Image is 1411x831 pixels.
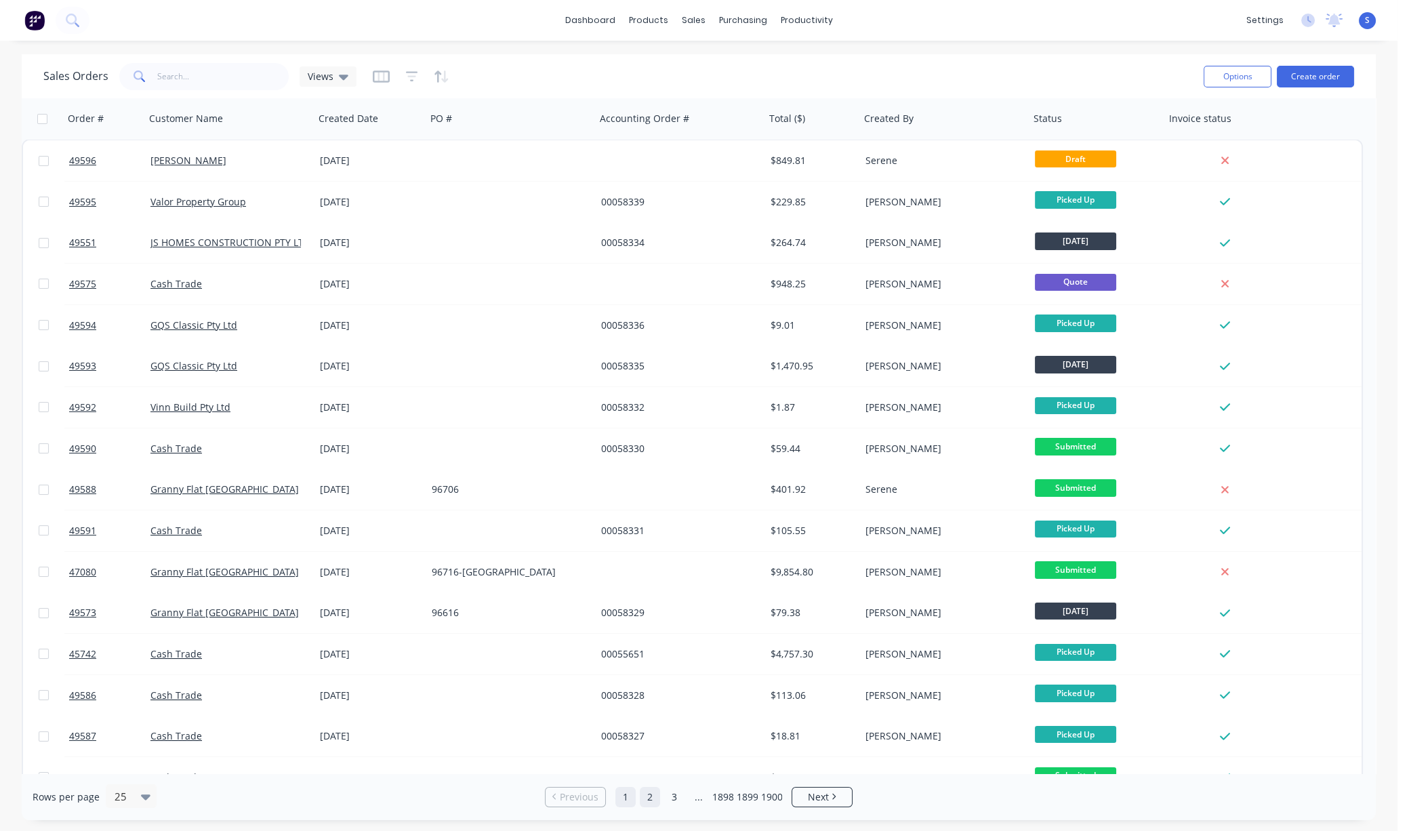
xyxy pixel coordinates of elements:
div: Customer Name [149,112,223,125]
span: 49346 [69,771,96,784]
a: Cash Trade [150,729,202,742]
div: Total ($) [769,112,805,125]
div: Order # [68,112,104,125]
a: 49573 [69,592,150,633]
a: Granny Flat [GEOGRAPHIC_DATA] [150,483,299,495]
div: Serene [865,483,1016,496]
div: [DATE] [320,401,421,414]
div: 96716-[GEOGRAPHIC_DATA] [432,565,582,579]
div: $9.01 [771,319,851,332]
a: 49551 [69,222,150,263]
a: Page 1900 [762,787,782,807]
div: [DATE] [320,606,421,620]
div: [DATE] [320,154,421,167]
input: Search... [157,63,289,90]
span: Picked Up [1035,726,1116,743]
div: [DATE] [320,195,421,209]
div: $59.44 [771,442,851,455]
a: 49590 [69,428,150,469]
a: 49575 [69,264,150,304]
div: $79.38 [771,606,851,620]
a: 45742 [69,634,150,674]
div: [PERSON_NAME] [865,195,1016,209]
div: 96616 [432,606,582,620]
div: [PERSON_NAME] [865,771,1016,784]
div: [DATE] [320,319,421,332]
div: $1.87 [771,401,851,414]
div: $113.06 [771,689,851,702]
a: Page 2 [640,787,660,807]
span: 49587 [69,729,96,743]
span: Picked Up [1035,644,1116,661]
a: 47080 [69,552,150,592]
a: 49346 [69,757,150,798]
div: 00058331 [601,524,752,538]
div: [PERSON_NAME] [865,236,1016,249]
div: $264.74 [771,236,851,249]
div: [DATE] [320,524,421,538]
span: 45742 [69,647,96,661]
a: 49588 [69,469,150,510]
div: [PERSON_NAME] [865,647,1016,661]
div: Serene [865,154,1016,167]
div: Created By [864,112,914,125]
div: $105.55 [771,524,851,538]
a: Granny Flat [GEOGRAPHIC_DATA] [150,565,299,578]
div: [DATE] [320,689,421,702]
a: Page 3 [664,787,684,807]
div: [DATE] [320,236,421,249]
div: sales [675,10,712,31]
span: Draft [1035,150,1116,167]
div: 00058329 [601,606,752,620]
a: Valor Property Group [150,195,246,208]
div: [PERSON_NAME] [865,359,1016,373]
a: Vinn Build Pty Ltd [150,401,230,413]
div: 00058339 [601,195,752,209]
a: 49586 [69,675,150,716]
div: $948.25 [771,277,851,291]
a: 49593 [69,346,150,386]
div: [DATE] [320,565,421,579]
span: Picked Up [1035,521,1116,538]
span: Picked Up [1035,191,1116,208]
a: Page 1898 [713,787,733,807]
a: Granny Flat [GEOGRAPHIC_DATA] [150,606,299,619]
div: $849.81 [771,154,851,167]
div: Invoice status [1169,112,1231,125]
span: Picked Up [1035,685,1116,702]
span: Previous [560,790,598,804]
span: 49594 [69,319,96,332]
span: [DATE] [1035,603,1116,620]
a: Page 1899 [737,787,758,807]
div: [DATE] [320,442,421,455]
span: 49596 [69,154,96,167]
a: dashboard [558,10,622,31]
div: $4,757.30 [771,647,851,661]
div: productivity [774,10,840,31]
span: Views [308,69,333,83]
span: 49591 [69,524,96,538]
div: [PERSON_NAME] [865,442,1016,455]
a: Page 1 is your current page [615,787,636,807]
a: 49595 [69,182,150,222]
span: 49592 [69,401,96,414]
span: [DATE] [1035,356,1116,373]
span: [DATE] [1035,232,1116,249]
div: Created Date [319,112,378,125]
div: [PERSON_NAME] [865,319,1016,332]
div: Status [1034,112,1062,125]
div: 96706 [432,483,582,496]
a: Cash Trade [150,442,202,455]
div: $401.92 [771,483,851,496]
div: [PERSON_NAME] [865,565,1016,579]
div: [DATE] [320,359,421,373]
a: Cash Trade [150,771,202,784]
span: Submitted [1035,479,1116,496]
img: Factory [24,10,45,31]
a: JS HOMES CONSTRUCTION PTY LTD [150,236,310,249]
div: [PERSON_NAME] [865,729,1016,743]
span: S [1365,14,1370,26]
span: 49593 [69,359,96,373]
div: 00058334 [601,236,752,249]
a: 49591 [69,510,150,551]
